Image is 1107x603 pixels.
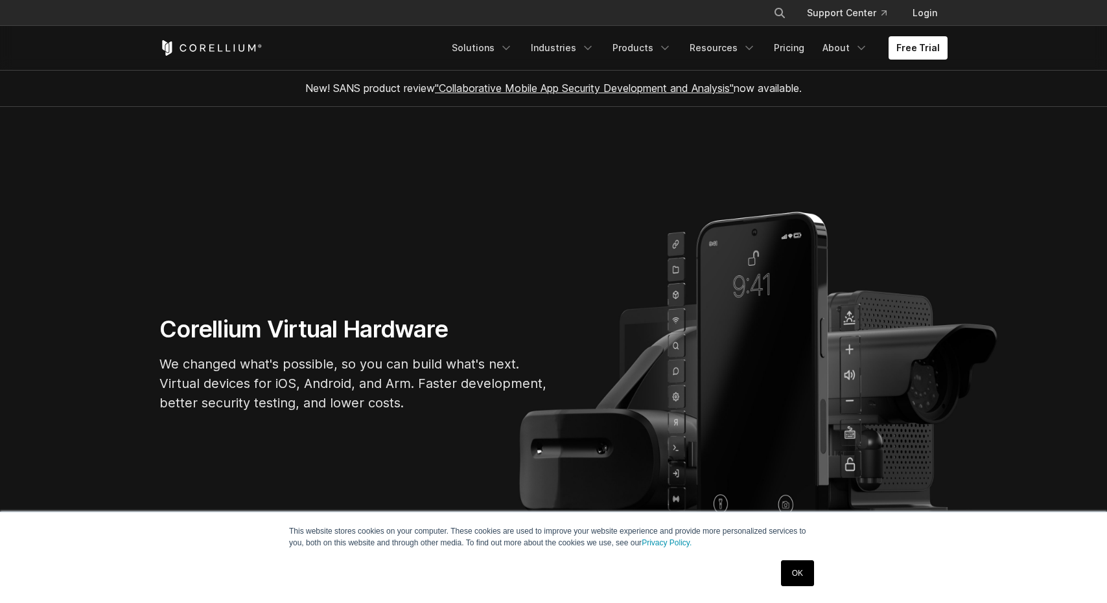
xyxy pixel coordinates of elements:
div: Navigation Menu [444,36,948,60]
div: Navigation Menu [758,1,948,25]
p: This website stores cookies on your computer. These cookies are used to improve your website expe... [289,525,818,549]
a: Free Trial [889,36,948,60]
a: Support Center [797,1,897,25]
a: Solutions [444,36,520,60]
button: Search [768,1,791,25]
a: About [815,36,876,60]
a: "Collaborative Mobile App Security Development and Analysis" [435,82,734,95]
a: Industries [523,36,602,60]
span: New! SANS product review now available. [305,82,802,95]
a: Pricing [766,36,812,60]
a: Privacy Policy. [642,538,692,547]
a: Corellium Home [159,40,262,56]
p: We changed what's possible, so you can build what's next. Virtual devices for iOS, Android, and A... [159,354,548,413]
a: Products [605,36,679,60]
a: Login [902,1,948,25]
h1: Corellium Virtual Hardware [159,315,548,344]
a: Resources [682,36,763,60]
a: OK [781,560,814,586]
